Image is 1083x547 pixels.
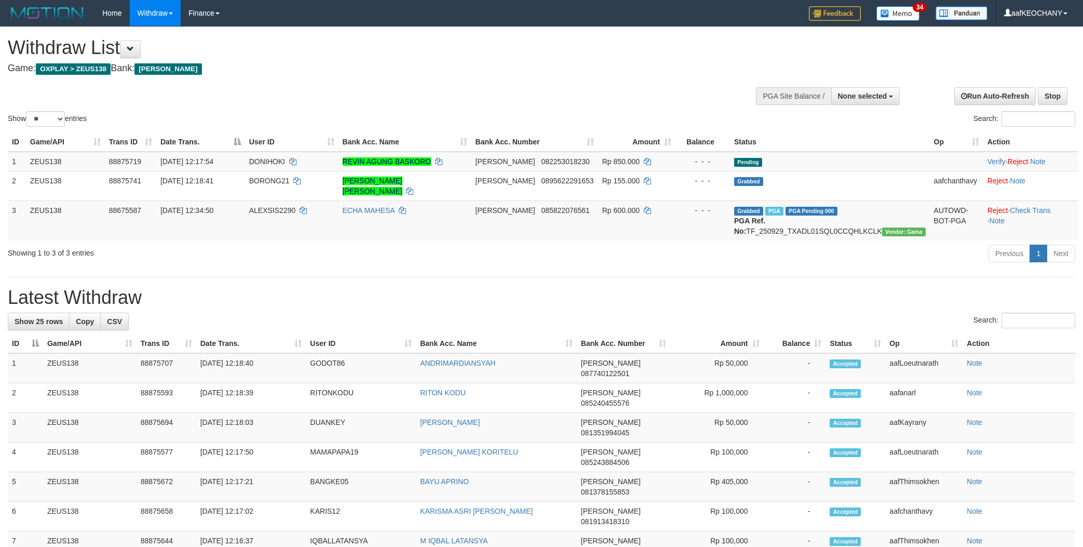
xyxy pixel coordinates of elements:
[43,443,137,472] td: ZEUS138
[670,443,764,472] td: Rp 100,000
[983,201,1078,241] td: · ·
[8,502,43,531] td: 6
[196,413,306,443] td: [DATE] 12:18:03
[983,152,1078,171] td: · ·
[973,313,1075,328] label: Search:
[581,448,641,456] span: [PERSON_NAME]
[913,3,927,12] span: 34
[734,207,763,216] span: Grabbed
[967,418,982,426] a: Note
[156,132,245,152] th: Date Trans.: activate to sort column descending
[137,472,196,502] td: 88875672
[602,177,640,185] span: Rp 155.000
[730,201,930,241] td: TF_250929_TXADL01SQL0CCQHLKCLK
[43,502,137,531] td: ZEUS138
[764,443,826,472] td: -
[730,132,930,152] th: Status
[581,458,629,466] span: Copy 085243884506 to clipboard
[26,132,105,152] th: Game/API: activate to sort column ascending
[43,472,137,502] td: ZEUS138
[420,477,469,486] a: BAYU APRINO
[109,157,141,166] span: 88875719
[160,206,213,215] span: [DATE] 12:34:50
[983,171,1078,201] td: ·
[967,448,982,456] a: Note
[8,244,443,258] div: Showing 1 to 3 of 3 entries
[930,171,983,201] td: aafchanthavy
[764,334,826,353] th: Balance: activate to sort column ascending
[882,228,926,236] span: Vendor URL: https://trx31.1velocity.biz
[420,448,518,456] a: [PERSON_NAME] KORITELU
[541,206,589,215] span: Copy 085822076561 to clipboard
[987,177,1008,185] a: Reject
[830,478,861,487] span: Accepted
[8,353,43,383] td: 1
[26,201,105,241] td: ZEUS138
[36,63,111,75] span: OXPLAY > ZEUS138
[306,472,416,502] td: BANGKE05
[581,429,629,437] span: Copy 081351994045 to clipboard
[838,92,887,100] span: None selected
[954,87,1036,105] a: Run Auto-Refresh
[581,537,641,545] span: [PERSON_NAME]
[734,177,763,186] span: Grabbed
[831,87,900,105] button: None selected
[1001,111,1075,127] input: Search:
[1038,87,1067,105] a: Stop
[109,206,141,215] span: 88675587
[598,132,675,152] th: Amount: activate to sort column ascending
[936,6,987,20] img: panduan.png
[830,419,861,428] span: Accepted
[764,472,826,502] td: -
[1047,245,1075,262] a: Next
[765,207,783,216] span: Marked by aafpengsreynich
[196,353,306,383] td: [DATE] 12:18:40
[602,206,640,215] span: Rp 600.000
[137,502,196,531] td: 88875658
[196,472,306,502] td: [DATE] 12:17:21
[76,317,94,326] span: Copy
[8,111,87,127] label: Show entries
[69,313,101,330] a: Copy
[15,317,63,326] span: Show 25 rows
[8,287,1075,308] h1: Latest Withdraw
[8,313,70,330] a: Show 25 rows
[476,157,535,166] span: [PERSON_NAME]
[670,334,764,353] th: Amount: activate to sort column ascending
[8,63,712,74] h4: Game: Bank:
[8,472,43,502] td: 5
[983,132,1078,152] th: Action
[967,389,982,397] a: Note
[476,177,535,185] span: [PERSON_NAME]
[306,413,416,443] td: DUANKEY
[160,177,213,185] span: [DATE] 12:18:41
[137,383,196,413] td: 88875593
[825,334,885,353] th: Status: activate to sort column ascending
[581,507,641,515] span: [PERSON_NAME]
[809,6,861,21] img: Feedback.jpg
[987,206,1008,215] a: Reject
[43,334,137,353] th: Game/API: activate to sort column ascending
[989,245,1030,262] a: Previous
[8,334,43,353] th: ID: activate to sort column descending
[306,502,416,531] td: KARIS12
[196,383,306,413] td: [DATE] 12:18:39
[885,353,963,383] td: aafLoeutnarath
[581,418,641,426] span: [PERSON_NAME]
[764,413,826,443] td: -
[249,206,296,215] span: ALEXSIS2290
[137,443,196,472] td: 88875577
[967,537,982,545] a: Note
[764,353,826,383] td: -
[1010,177,1025,185] a: Note
[245,132,339,152] th: User ID: activate to sort column ascending
[541,177,593,185] span: Copy 0895622291653 to clipboard
[885,383,963,413] td: aafanarl
[987,157,1006,166] a: Verify
[830,448,861,457] span: Accepted
[306,443,416,472] td: MAMAPAPA19
[1008,157,1028,166] a: Reject
[420,359,495,367] a: ANDRIMARDIANSYAH
[577,334,670,353] th: Bank Acc. Number: activate to sort column ascending
[196,502,306,531] td: [DATE] 12:17:02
